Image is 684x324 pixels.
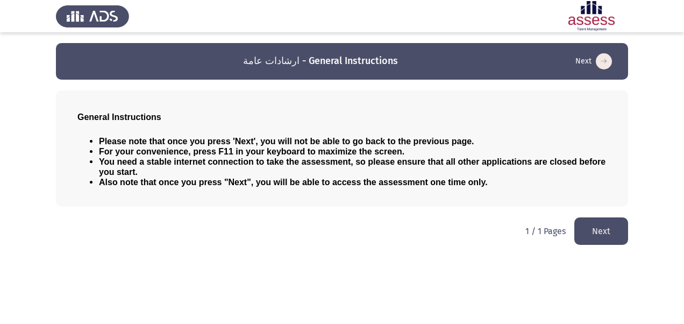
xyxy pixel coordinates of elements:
[56,1,129,31] img: Assess Talent Management logo
[99,137,474,146] span: Please note that once you press 'Next', you will not be able to go back to the previous page.
[574,217,628,245] button: load next page
[99,157,605,177] span: You need a stable internet connection to take the assessment, so please ensure that all other app...
[99,178,488,187] span: Also note that once you press "Next", you will be able to access the assessment one time only.
[99,147,404,156] span: For your convenience, press F11 in your keyboard to maximize the screen.
[525,226,566,236] p: 1 / 1 Pages
[572,53,615,70] button: load next page
[243,54,398,68] h3: ارشادات عامة - General Instructions
[77,112,161,122] span: General Instructions
[555,1,628,31] img: Assessment logo of ASSESS Employability - EBI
